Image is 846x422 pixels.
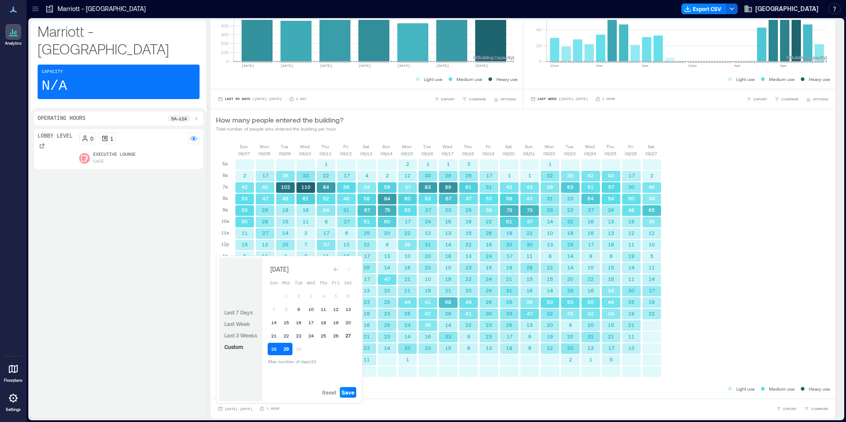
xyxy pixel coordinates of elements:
text: [DATE] [242,64,254,68]
button: 15 [280,316,292,329]
text: 46 [343,196,350,201]
span: COMPARE [811,406,828,411]
p: Mon [402,143,411,150]
text: 32 [547,173,553,178]
text: 64 [588,196,594,201]
p: Mon [545,143,554,150]
text: 8pm [780,64,787,68]
text: 61 [465,184,472,190]
text: 42 [242,184,248,190]
text: 1 [528,173,531,178]
text: 84 [384,196,390,201]
p: Settings [6,407,21,412]
text: 12am [550,64,558,68]
text: 22 [323,173,329,178]
text: 55 [242,207,248,213]
text: 73 [507,207,512,213]
button: 27 [342,330,354,342]
text: 12 [404,173,411,178]
text: 11 [242,230,248,236]
p: Fri [486,143,491,150]
p: 09/14 [381,150,392,157]
button: Reset [320,387,338,398]
button: [GEOGRAPHIC_DATA] [741,2,821,16]
button: Custom [223,341,245,352]
p: Sun [525,143,533,150]
p: Thu [464,143,472,150]
text: 15 [465,230,472,236]
text: 22 [364,242,370,247]
p: Sat [363,143,369,150]
p: 11a [221,229,229,236]
button: 19 [330,316,342,329]
text: 25 [465,207,472,213]
text: 13 [608,219,614,224]
p: 5a - 12a [171,115,187,122]
text: 15 [282,219,288,224]
text: 11 [303,219,309,224]
text: 47 [466,196,472,201]
text: 4 [365,173,369,178]
button: Last 7 Days [223,307,254,318]
p: 09/23 [564,150,576,157]
text: 33 [547,207,553,213]
text: 60 [384,219,390,224]
text: 65 [649,207,655,213]
p: 9a [223,206,228,213]
text: 61 [506,219,512,224]
p: 09/15 [401,150,413,157]
text: 54 [608,196,614,201]
text: 33 [303,173,309,178]
p: Wed [442,143,452,150]
button: 26 [330,330,342,342]
button: 21 [268,330,280,342]
tspan: 300 [221,32,229,37]
text: [DATE] [397,64,410,68]
p: 09/20 [503,150,515,157]
p: 09/26 [625,150,637,157]
button: 9 [292,303,305,315]
p: Medium use [457,76,482,83]
p: Tue [281,143,288,150]
text: 2 [304,230,308,236]
button: Go to previous month [330,263,342,276]
p: 09/10 [299,150,311,157]
text: 1 [447,161,450,167]
p: Light use [424,76,442,83]
text: [DATE] [281,64,293,68]
text: 18 [506,230,512,236]
p: Operating Hours [38,115,85,122]
text: 16 [588,219,594,224]
text: 7 [304,242,308,247]
text: 20 [384,230,390,236]
text: 67 [446,196,452,201]
text: 61 [303,196,309,201]
text: 2 [243,173,246,178]
button: 13 [342,303,354,315]
p: Light use [736,76,755,83]
tspan: 200 [221,41,229,46]
text: 48 [628,207,634,213]
text: 84 [323,184,329,190]
text: 17 [486,173,492,178]
text: 43 [527,184,533,190]
text: 53 [486,196,492,201]
text: 37 [323,242,330,247]
text: 1 [508,173,511,178]
button: Last Week |[DATE]-[DATE] [529,95,590,104]
p: 8a [223,195,228,202]
p: Cafe [93,158,104,165]
span: Last Week [224,321,250,327]
p: Thu [321,143,329,150]
text: 43 [608,173,614,178]
text: 1 [325,161,328,167]
button: EXPORT [774,404,799,413]
tspan: 0 [538,58,541,64]
tspan: 100 [221,50,229,55]
text: 37 [405,184,411,190]
text: 28 [262,219,268,224]
p: Floorplans [4,378,23,383]
text: 56 [343,184,350,190]
text: 16 [303,207,309,213]
p: Fri [343,143,348,150]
